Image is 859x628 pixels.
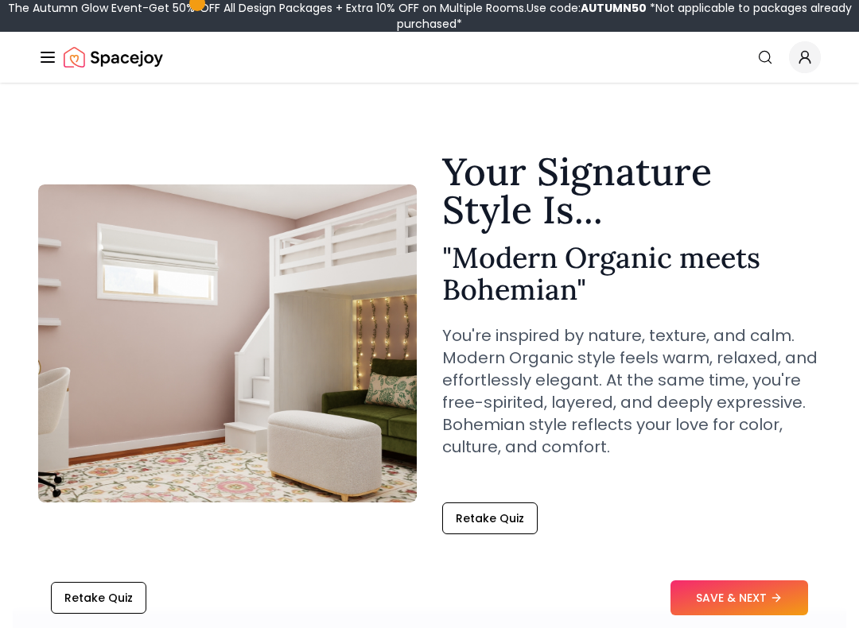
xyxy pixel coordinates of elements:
[64,41,163,73] img: Spacejoy Logo
[38,32,821,83] nav: Global
[51,582,146,614] button: Retake Quiz
[670,580,808,615] button: SAVE & NEXT
[64,41,163,73] a: Spacejoy
[442,153,821,229] h1: Your Signature Style Is...
[442,324,821,458] p: You're inspired by nature, texture, and calm. Modern Organic style feels warm, relaxed, and effor...
[442,502,538,534] button: Retake Quiz
[38,184,417,502] img: Modern Organic meets Bohemian Style Example
[442,242,821,305] h2: " Modern Organic meets Bohemian "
